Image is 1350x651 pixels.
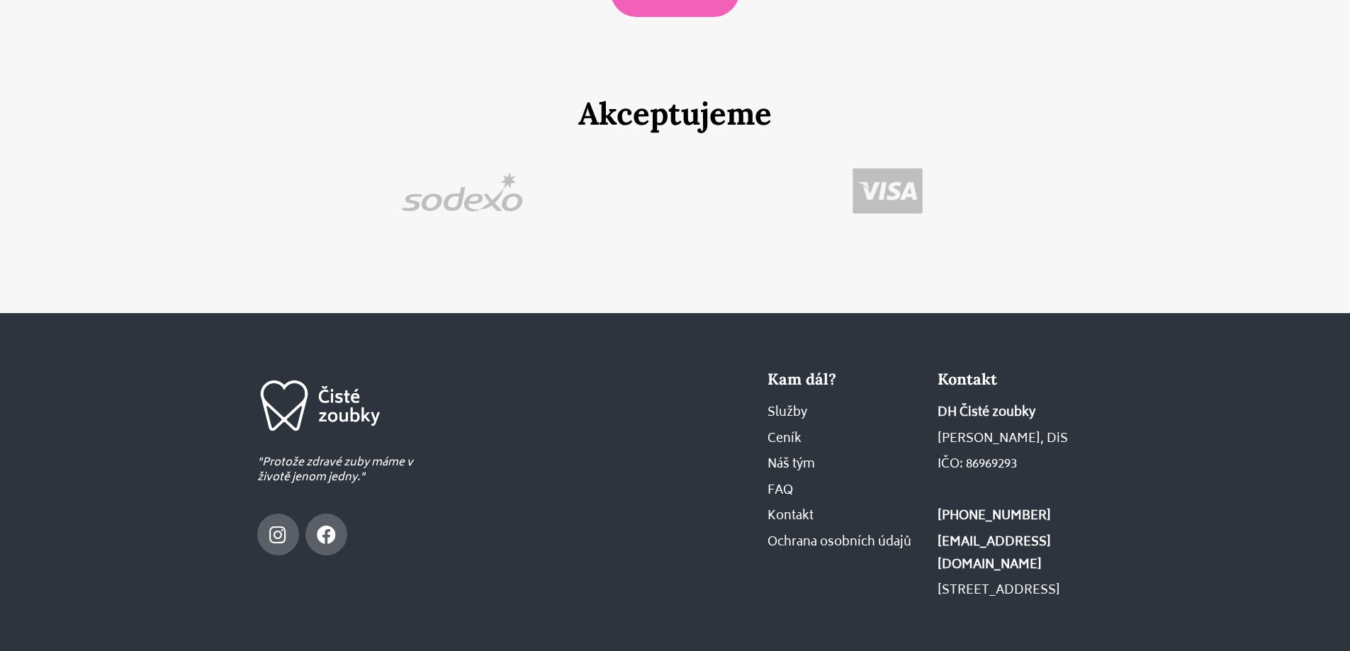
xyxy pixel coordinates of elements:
[257,455,424,485] h2: "Protože zdravé zuby máme v životě jenom jedny."
[938,532,1051,576] b: [EMAIL_ADDRESS][DOMAIN_NAME]
[767,532,923,555] a: Ochrana osobních údajů
[767,506,923,528] a: Kontakt
[938,454,1017,477] span: IČO: 86969293
[767,402,923,425] a: Služby
[7,95,1343,132] h2: Akceptujeme
[767,454,815,477] span: Náš tým
[767,429,923,451] a: Ceník
[767,480,793,503] span: FAQ
[767,429,801,451] span: Ceník
[938,506,1051,527] b: [PHONE_NUMBER]
[767,506,814,528] span: Kontakt
[938,402,1035,424] b: DH Čisté zoubky
[938,506,1093,528] a: [PHONE_NUMBER]
[767,532,911,555] span: Ochrana osobních údajů
[938,580,1060,603] span: [STREET_ADDRESS]
[767,480,923,503] a: FAQ
[938,429,1068,451] span: [PERSON_NAME], DiS
[767,370,923,388] h4: Kam dál?
[767,454,923,477] a: Náš tým
[767,402,807,425] span: Služby
[257,370,383,441] img: dentální hygiena v praze
[938,370,1093,388] h4: Kontakt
